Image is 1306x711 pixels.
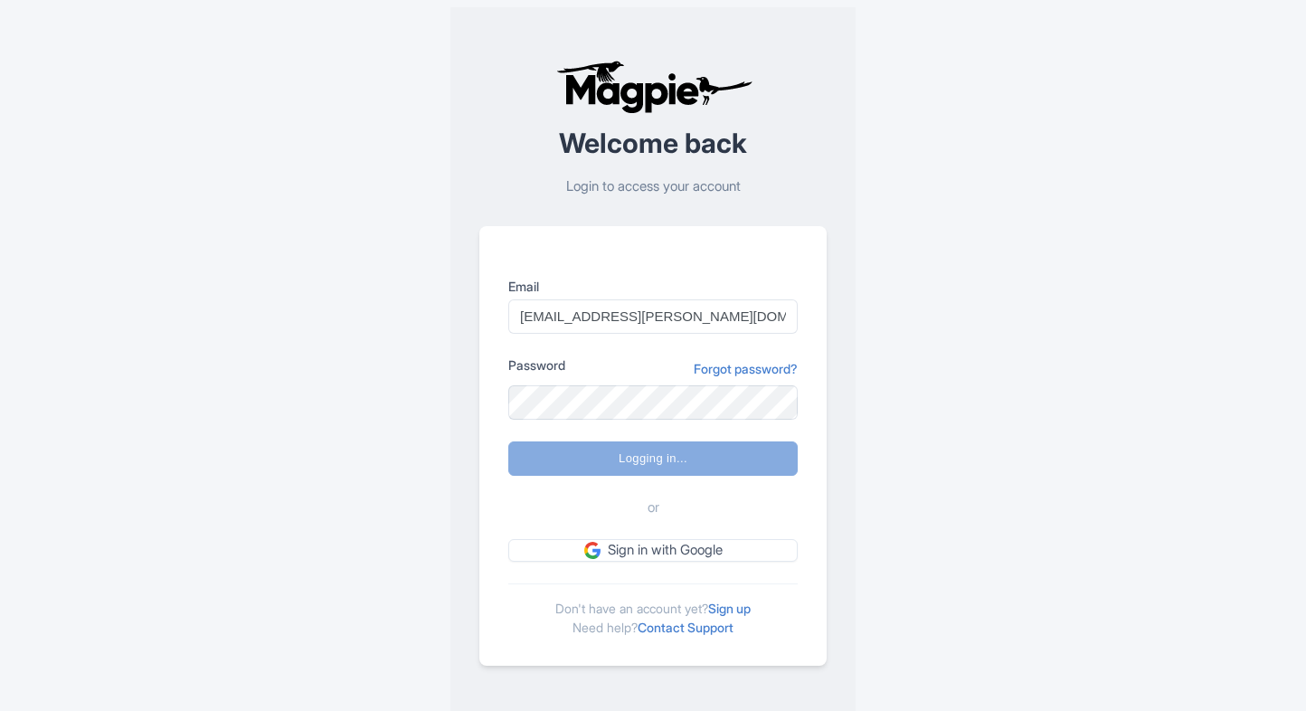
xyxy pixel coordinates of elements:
[508,441,798,476] input: Logging in...
[479,176,827,197] p: Login to access your account
[584,542,601,558] img: google.svg
[508,355,565,374] label: Password
[708,601,751,616] a: Sign up
[479,128,827,158] h2: Welcome back
[694,359,798,378] a: Forgot password?
[552,60,755,114] img: logo-ab69f6fb50320c5b225c76a69d11143b.png
[508,583,798,637] div: Don't have an account yet? Need help?
[508,539,798,562] a: Sign in with Google
[508,277,798,296] label: Email
[638,620,733,635] a: Contact Support
[508,299,798,334] input: you@example.com
[648,498,659,518] span: or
